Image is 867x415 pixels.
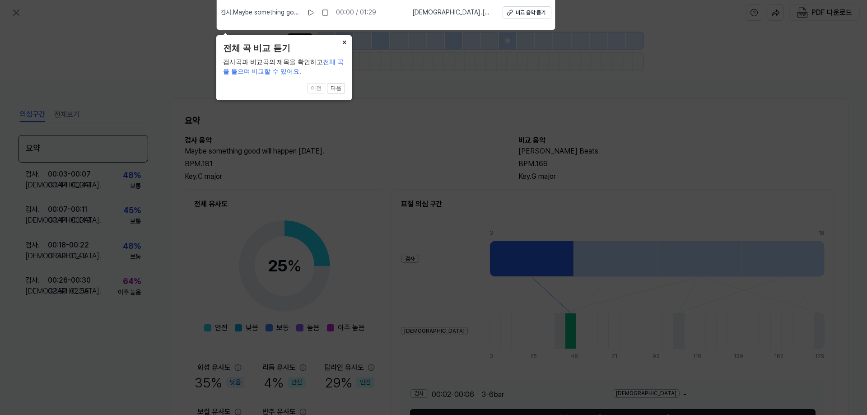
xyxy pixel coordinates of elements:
[223,42,345,55] header: 전체 곡 비교 듣기
[336,8,376,17] div: 00:00 / 01:29
[412,8,492,17] span: [DEMOGRAPHIC_DATA] . [PERSON_NAME] Beats
[337,35,352,48] button: Close
[516,9,545,17] div: 비교 음악 듣기
[503,6,551,19] button: 비교 음악 듣기
[327,83,345,94] button: 다음
[220,8,300,17] span: 검사 . Maybe something good will happen [DATE].
[223,58,344,75] span: 전체 곡을 들으며 비교할 수 있어요.
[223,57,345,76] div: 검사곡과 비교곡의 제목을 확인하고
